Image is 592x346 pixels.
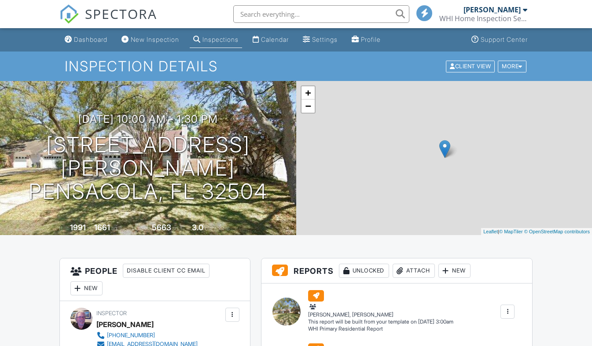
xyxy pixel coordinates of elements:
div: Inspections [202,36,239,43]
div: Support Center [481,36,528,43]
a: Zoom in [302,86,315,99]
a: Profile [348,32,384,48]
div: [PERSON_NAME] [96,318,154,331]
span: Built [59,225,69,232]
div: WHI Home Inspection Services [439,14,527,23]
span: sq.ft. [173,225,184,232]
div: [PHONE_NUMBER] [107,332,155,339]
span: bathrooms [205,225,230,232]
div: New [438,264,471,278]
a: Inspections [190,32,242,48]
div: Client View [446,60,495,72]
div: More [498,60,526,72]
div: 3.0 [192,223,203,232]
a: Zoom out [302,99,315,113]
a: Dashboard [61,32,111,48]
h1: [STREET_ADDRESS][PERSON_NAME] Pensacola, FL 32504 [14,133,282,203]
img: The Best Home Inspection Software - Spectora [59,4,79,24]
div: 1991 [70,223,86,232]
h1: Inspection Details [65,59,527,74]
a: Client View [445,63,497,69]
a: © OpenStreetMap contributors [524,229,590,234]
h3: [DATE] 10:00 am - 1:30 pm [78,113,218,125]
div: 5663 [152,223,171,232]
div: [PERSON_NAME] [463,5,521,14]
span: sq. ft. [111,225,124,232]
div: Settings [312,36,338,43]
div: WHI Primary Residential Report [308,325,453,333]
span: SPECTORA [85,4,157,23]
div: Calendar [261,36,289,43]
a: Support Center [468,32,531,48]
div: This report will be built from your template on [DATE] 3:00am [308,318,453,325]
a: © MapTiler [499,229,523,234]
div: Disable Client CC Email [123,264,210,278]
input: Search everything... [233,5,409,23]
div: New [70,281,103,295]
div: Profile [361,36,381,43]
div: Dashboard [74,36,107,43]
a: Leaflet [483,229,498,234]
div: 1661 [94,223,110,232]
span: Inspector [96,310,127,317]
h3: Reports [261,258,533,283]
a: New Inspection [118,32,183,48]
h3: People [60,258,250,301]
div: Unlocked [339,264,389,278]
a: Calendar [249,32,292,48]
div: | [481,228,592,236]
div: [PERSON_NAME], [PERSON_NAME] [308,302,453,318]
a: Settings [299,32,341,48]
div: Attach [393,264,435,278]
a: SPECTORA [59,12,157,30]
span: Lot Size [132,225,151,232]
a: [PHONE_NUMBER] [96,331,198,340]
div: New Inspection [131,36,179,43]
